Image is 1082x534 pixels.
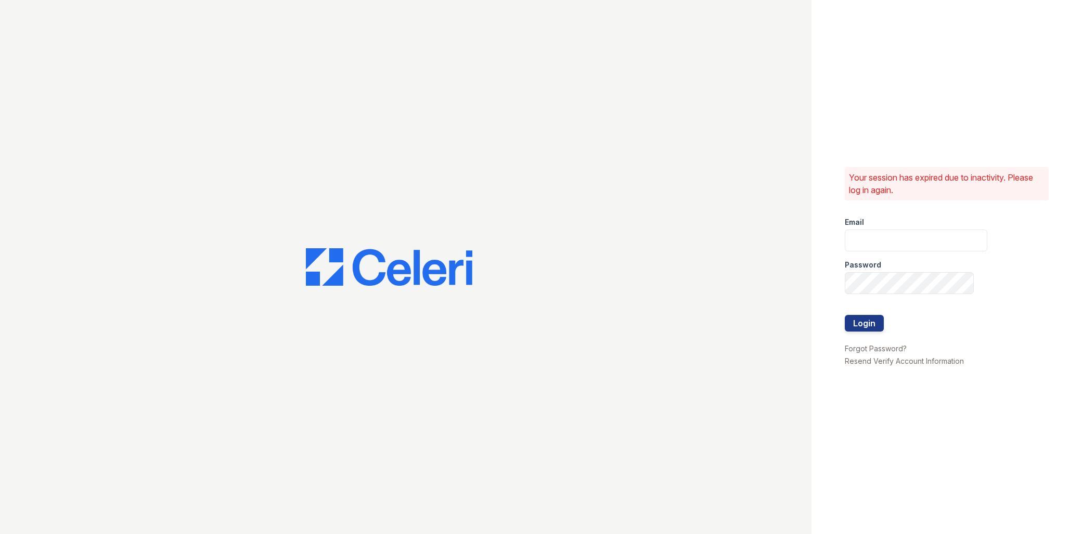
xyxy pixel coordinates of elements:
a: Resend Verify Account Information [845,357,964,365]
a: Forgot Password? [845,344,907,353]
img: CE_Logo_Blue-a8612792a0a2168367f1c8372b55b34899dd931a85d93a1a3d3e32e68fde9ad4.png [306,248,472,286]
label: Password [845,260,881,270]
button: Login [845,315,884,332]
p: Your session has expired due to inactivity. Please log in again. [849,171,1045,196]
label: Email [845,217,864,227]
